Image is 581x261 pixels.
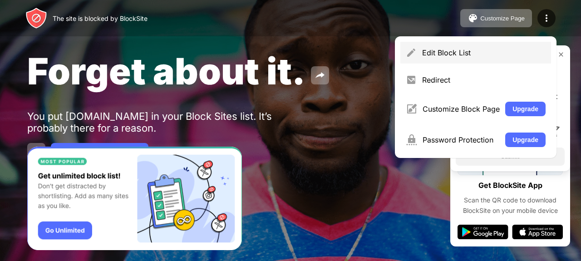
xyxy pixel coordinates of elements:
[315,70,325,81] img: share.svg
[406,103,417,114] img: menu-customize.svg
[423,135,500,144] div: Password Protection
[557,51,565,58] img: rate-us-close.svg
[458,225,508,239] img: google-play.svg
[27,110,308,134] div: You put [DOMAIN_NAME] in your Block Sites list. It’s probably there for a reason.
[423,104,500,113] div: Customize Block Page
[51,143,148,161] button: Password Protection
[468,13,478,24] img: pallet.svg
[27,49,305,93] span: Forget about it.
[31,147,42,158] img: back.svg
[541,13,552,24] img: menu-icon.svg
[406,74,417,85] img: menu-redirect.svg
[27,147,242,251] iframe: Banner
[25,7,47,29] img: header-logo.svg
[480,15,525,22] div: Customize Page
[422,48,546,57] div: Edit Block List
[505,102,546,116] button: Upgrade
[422,75,546,84] div: Redirect
[460,9,532,27] button: Customize Page
[406,134,417,145] img: menu-password.svg
[505,133,546,147] button: Upgrade
[53,15,148,22] div: The site is blocked by BlockSite
[512,225,563,239] img: app-store.svg
[406,47,417,58] img: menu-pencil.svg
